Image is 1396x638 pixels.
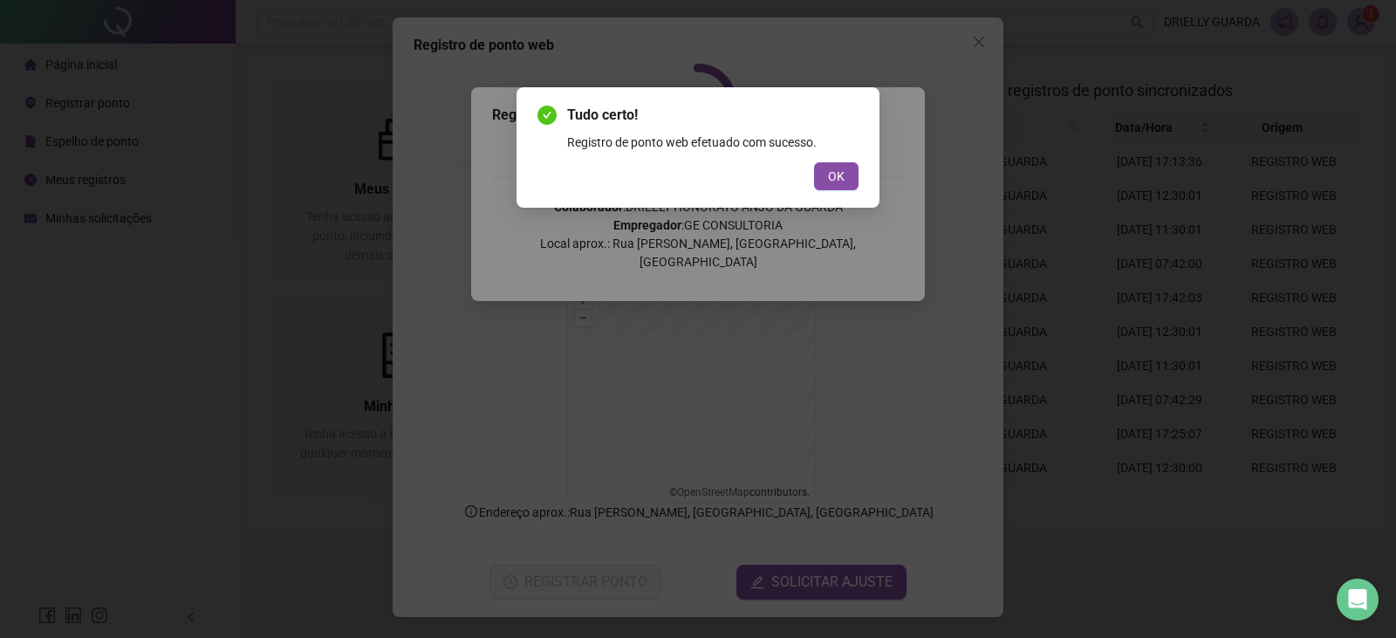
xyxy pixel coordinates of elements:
span: Tudo certo! [567,105,859,126]
span: OK [828,167,845,186]
div: Open Intercom Messenger [1337,579,1379,621]
div: Registro de ponto web efetuado com sucesso. [567,133,859,152]
span: check-circle [537,106,557,125]
button: OK [814,162,859,190]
